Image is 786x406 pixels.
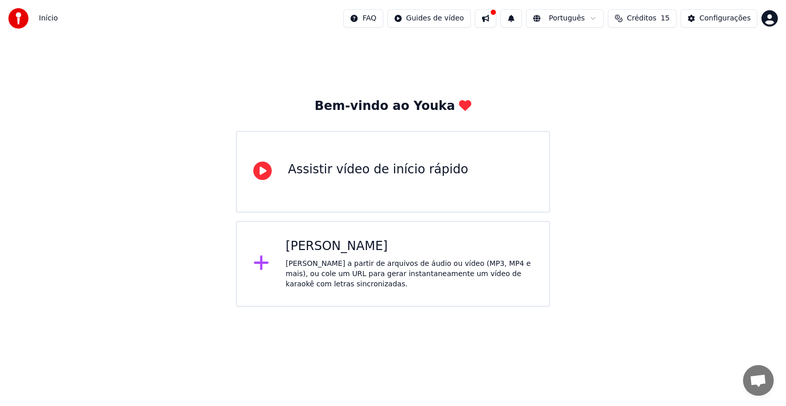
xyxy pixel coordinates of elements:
button: Créditos15 [608,9,676,28]
div: Bate-papo aberto [743,365,774,396]
span: 15 [661,13,670,24]
span: Créditos [627,13,657,24]
nav: breadcrumb [39,13,58,24]
div: [PERSON_NAME] a partir de arquivos de áudio ou vídeo (MP3, MP4 e mais), ou cole um URL para gerar... [286,259,533,289]
button: Guides de vídeo [387,9,471,28]
div: Assistir vídeo de início rápido [288,162,468,178]
div: [PERSON_NAME] [286,238,533,255]
button: Configurações [681,9,757,28]
button: FAQ [343,9,383,28]
div: Bem-vindo ao Youka [315,98,471,115]
span: Início [39,13,58,24]
div: Configurações [700,13,751,24]
img: youka [8,8,29,29]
